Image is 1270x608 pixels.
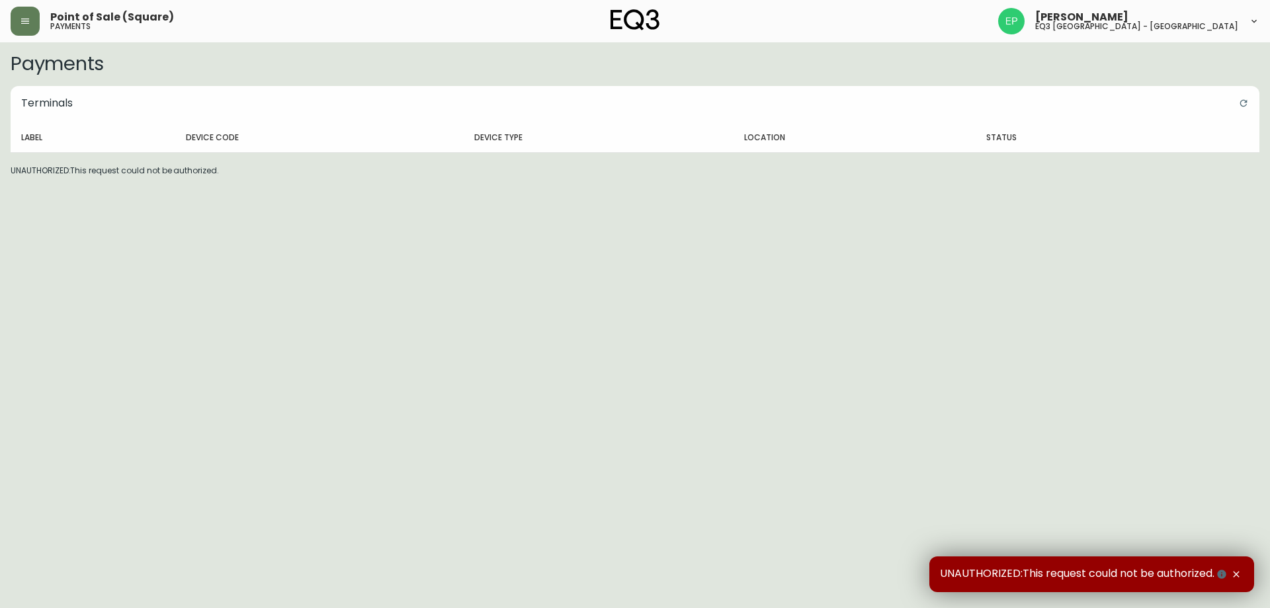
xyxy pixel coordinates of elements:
[464,123,734,152] th: Device Type
[998,8,1025,34] img: edb0eb29d4ff191ed42d19acdf48d771
[1035,22,1238,30] h5: eq3 [GEOGRAPHIC_DATA] - [GEOGRAPHIC_DATA]
[50,12,174,22] span: Point of Sale (Square)
[50,22,91,30] h5: payments
[175,123,464,152] th: Device Code
[3,78,1267,185] div: UNAUTHORIZED:This request could not be authorized.
[11,123,1259,153] table: devices table
[11,123,175,152] th: Label
[11,53,1259,74] h2: Payments
[611,9,659,30] img: logo
[976,123,1177,152] th: Status
[1035,12,1128,22] span: [PERSON_NAME]
[11,86,83,120] h5: Terminals
[940,567,1229,582] span: UNAUTHORIZED:This request could not be authorized.
[734,123,976,152] th: Location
